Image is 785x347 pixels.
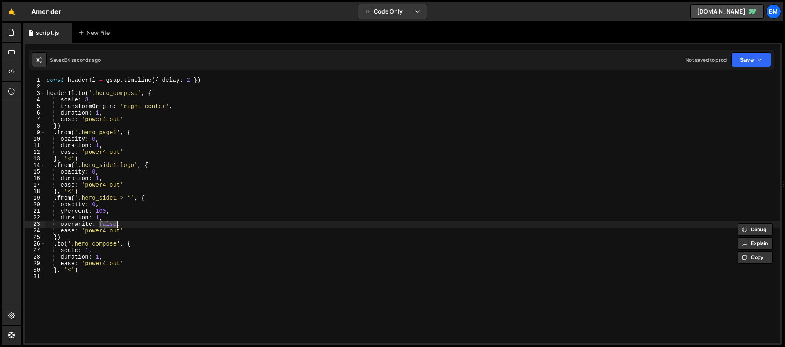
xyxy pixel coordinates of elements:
button: Copy [738,251,773,264]
div: 7 [25,116,45,123]
div: 9 [25,129,45,136]
div: 20 [25,201,45,208]
div: 21 [25,208,45,214]
div: 13 [25,155,45,162]
button: Debug [738,223,773,236]
div: 14 [25,162,45,169]
div: 4 [25,97,45,103]
button: Explain [738,237,773,250]
div: 8 [25,123,45,129]
div: 2 [25,83,45,90]
div: 10 [25,136,45,142]
div: 54 seconds ago [65,56,101,63]
div: 31 [25,273,45,280]
div: Not saved to prod [686,56,727,63]
div: 25 [25,234,45,241]
a: [DOMAIN_NAME] [690,4,764,19]
div: New File [78,29,113,37]
div: 18 [25,188,45,195]
div: 6 [25,110,45,116]
a: bm [766,4,781,19]
div: 27 [25,247,45,254]
div: 28 [25,254,45,260]
div: 19 [25,195,45,201]
div: Amender [31,7,61,16]
div: 22 [25,214,45,221]
div: 26 [25,241,45,247]
div: 3 [25,90,45,97]
a: 🤙 [2,2,22,21]
div: 23 [25,221,45,228]
div: 16 [25,175,45,182]
button: Save [731,52,771,67]
div: 1 [25,77,45,83]
button: Code Only [358,4,427,19]
div: 24 [25,228,45,234]
div: 12 [25,149,45,155]
div: 11 [25,142,45,149]
div: 30 [25,267,45,273]
div: 5 [25,103,45,110]
div: Saved [50,56,101,63]
div: 17 [25,182,45,188]
div: script.js [36,29,59,37]
div: 15 [25,169,45,175]
div: 29 [25,260,45,267]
